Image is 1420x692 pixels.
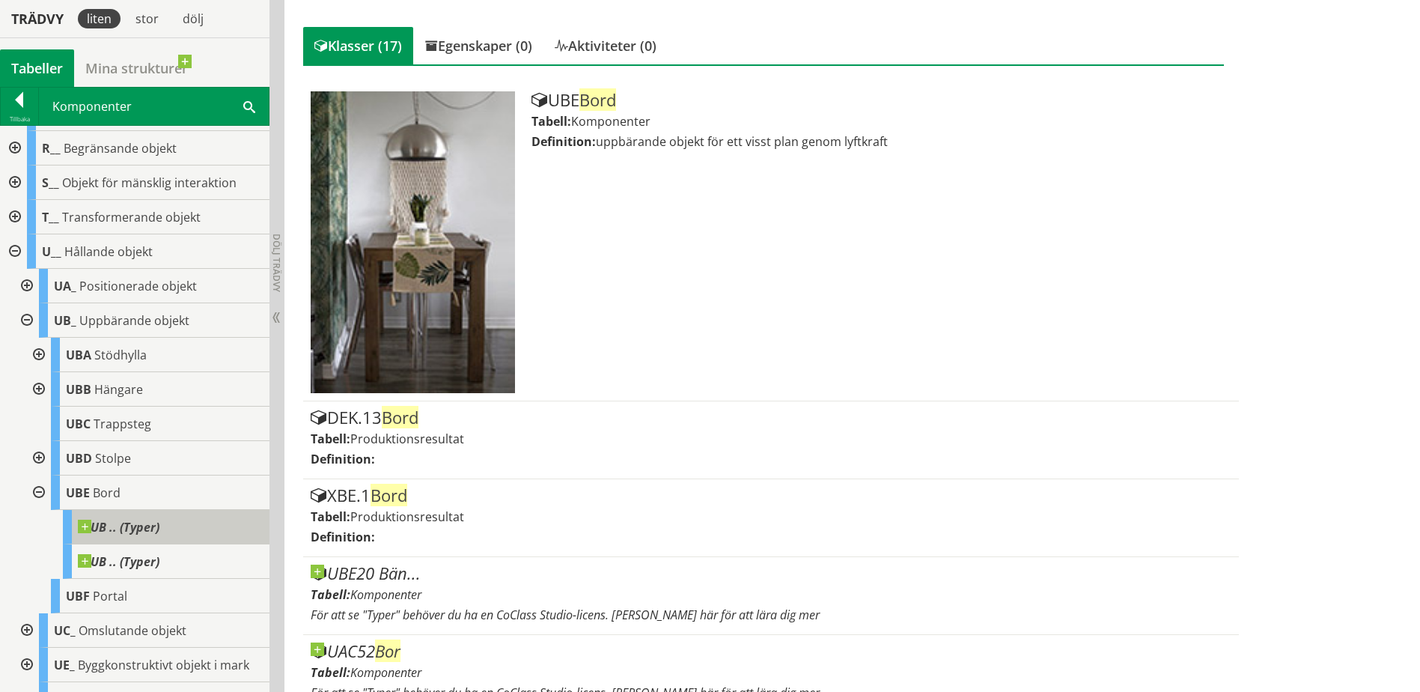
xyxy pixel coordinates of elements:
[62,174,237,191] span: Objekt för mänsklig interaktion
[66,347,91,363] span: UBA
[95,450,131,467] span: Stolpe
[24,372,269,407] div: Gå till informationssidan för CoClass Studio
[24,407,269,441] div: Gå till informationssidan för CoClass Studio
[371,484,407,506] span: Bord
[94,381,143,398] span: Hängare
[303,27,413,64] div: Klasser (17)
[413,27,543,64] div: Egenskaper (0)
[24,476,269,579] div: Gå till informationssidan för CoClass Studio
[36,544,269,579] div: Gå till informationssidan för CoClass Studio
[66,450,92,467] span: UBD
[531,133,596,150] label: Definition:
[382,406,418,428] span: Bord
[93,588,127,604] span: Portal
[36,510,269,544] div: Gå till informationssidan för CoClass Studio
[24,441,269,476] div: Gå till informationssidan för CoClass Studio
[78,657,249,673] span: Byggkonstruktivt objekt i mark
[543,27,668,64] div: Aktiviteter (0)
[78,554,159,569] span: UB .. (Typer)
[54,278,76,294] span: UA_
[311,409,1231,427] div: DEK.13
[311,643,1231,661] div: UAC52
[311,565,1231,583] div: UBE20 Bän...
[12,269,269,303] div: Gå till informationssidan för CoClass Studio
[12,648,269,682] div: Gå till informationssidan för CoClass Studio
[311,487,1231,505] div: XBE.1
[243,98,255,114] span: Sök i tabellen
[66,381,91,398] span: UBB
[270,234,283,292] span: Dölj trädvy
[1,113,38,125] div: Tillbaka
[54,622,76,639] span: UC_
[311,607,820,623] span: För att se "Typer" behöver du ha en CoClass Studio-licens. [PERSON_NAME] här för att lära dig mer
[12,613,269,648] div: Gå till informationssidan för CoClass Studio
[78,520,159,535] span: UB .. (Typer)
[42,209,59,225] span: T__
[74,49,199,87] a: Mina strukturer
[94,347,147,363] span: Stödhylla
[571,113,650,130] span: Komponenter
[24,338,269,372] div: Gå till informationssidan för CoClass Studio
[350,509,464,525] span: Produktionsresultat
[303,557,1238,635] article: Gå till informationssidan för CoClass Studio
[79,622,186,639] span: Omslutande objekt
[311,451,375,467] label: Definition:
[66,588,90,604] span: UBF
[54,657,75,673] span: UE_
[62,209,201,225] span: Transformerande objekt
[66,416,91,432] span: UBC
[54,312,76,329] span: UB_
[39,88,269,125] div: Komponenter
[66,485,90,501] span: UBE
[3,10,72,27] div: Trädvy
[531,91,1231,109] div: UBE
[42,174,59,191] span: S__
[350,586,421,603] span: Komponenter
[311,529,375,545] label: Definition:
[350,431,464,447] span: Produktionsresultat
[64,243,153,260] span: Hållande objekt
[311,509,350,525] label: Tabell:
[79,312,189,329] span: Uppbärande objekt
[42,140,61,157] span: R__
[93,485,121,501] span: Bord
[311,664,350,681] label: Tabell:
[64,140,177,157] span: Begränsande objekt
[79,278,197,294] span: Positionerade objekt
[12,303,269,613] div: Gå till informationssidan för CoClass Studio
[350,664,421,681] span: Komponenter
[78,9,121,28] div: liten
[311,431,350,447] label: Tabell:
[596,133,888,150] span: uppbärande objekt för ett visst plan genom lyftkraft
[311,586,350,603] label: Tabell:
[531,113,571,130] label: Tabell:
[579,88,616,111] span: Bord
[94,416,151,432] span: Trappsteg
[24,579,269,613] div: Gå till informationssidan för CoClass Studio
[174,9,213,28] div: dölj
[127,9,168,28] div: stor
[375,640,400,662] span: Bor
[311,91,515,393] img: Tabell
[42,243,61,260] span: U__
